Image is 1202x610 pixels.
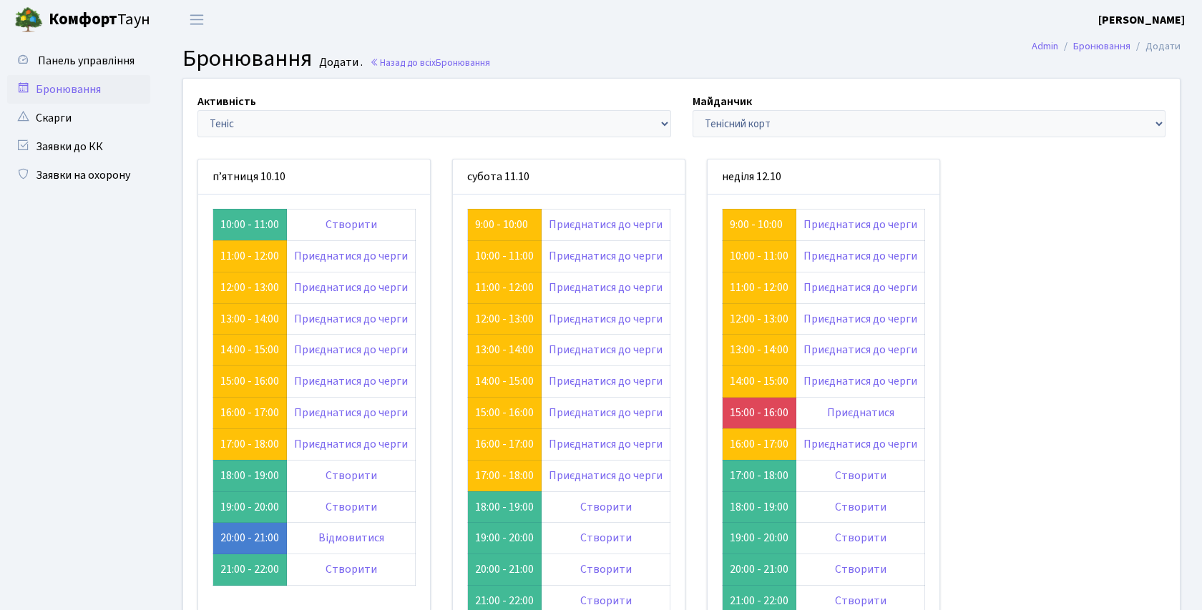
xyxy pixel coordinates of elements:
label: Майданчик [693,93,752,110]
b: Комфорт [49,8,117,31]
a: 11:00 - 12:00 [730,280,788,295]
a: Приєднатися до черги [294,373,408,389]
a: 11:00 - 12:00 [475,280,534,295]
a: Заявки до КК [7,132,150,161]
a: Створити [835,593,886,609]
a: 20:00 - 21:00 [220,530,279,546]
a: 13:00 - 14:00 [730,342,788,358]
td: 10:00 - 11:00 [213,209,287,240]
a: 16:00 - 17:00 [475,436,534,452]
td: 20:00 - 21:00 [723,554,796,586]
a: 10:00 - 11:00 [475,248,534,264]
a: Приєднатися до черги [803,280,917,295]
a: 15:00 - 16:00 [730,405,788,420]
a: 17:00 - 18:00 [475,468,534,483]
a: 14:00 - 15:00 [220,342,279,358]
a: Назад до всіхБронювання [370,56,490,69]
a: Створити [835,561,886,577]
a: Приєднатися до черги [294,342,408,358]
a: Приєднатися до черги [549,248,663,264]
td: 19:00 - 20:00 [213,491,287,523]
button: Переключити навігацію [179,8,215,31]
a: Панель управління [7,46,150,75]
div: неділя 12.10 [708,159,939,195]
a: Створити [580,561,632,577]
td: 19:00 - 20:00 [723,523,796,554]
a: Приєднатися до черги [803,436,917,452]
span: Таун [49,8,150,32]
span: Бронювання [436,56,490,69]
a: 12:00 - 13:00 [730,311,788,327]
nav: breadcrumb [1010,31,1202,62]
a: Створити [835,468,886,483]
a: Приєднатися до черги [294,280,408,295]
a: Заявки на охорону [7,161,150,190]
td: 21:00 - 22:00 [213,554,287,586]
a: Приєднатися до черги [294,405,408,420]
a: Приєднатися до черги [294,248,408,264]
a: Скарги [7,104,150,132]
a: Приєднатися до черги [803,248,917,264]
a: Бронювання [1073,39,1130,54]
a: Admin [1032,39,1058,54]
a: 15:00 - 16:00 [220,373,279,389]
small: Додати . [316,56,363,69]
a: Створити [580,530,632,546]
a: [PERSON_NAME] [1098,11,1185,29]
a: Створити [580,593,632,609]
a: 16:00 - 17:00 [220,405,279,420]
a: 12:00 - 13:00 [475,311,534,327]
a: Створити [326,217,377,232]
a: 13:00 - 14:00 [220,311,279,327]
a: Створити [326,561,377,577]
a: Приєднатися до черги [549,280,663,295]
a: Створити [835,530,886,546]
td: 17:00 - 18:00 [723,460,796,491]
a: Приєднатися до черги [549,436,663,452]
a: Бронювання [7,75,150,104]
a: Приєднатися до черги [549,405,663,420]
td: 18:00 - 19:00 [723,491,796,523]
a: Приєднатися до черги [803,342,917,358]
a: Приєднатися до черги [803,373,917,389]
label: Активність [197,93,256,110]
a: Приєднатися до черги [549,373,663,389]
a: 13:00 - 14:00 [475,342,534,358]
a: Створити [580,499,632,515]
a: Приєднатися до черги [549,217,663,232]
a: Приєднатися до черги [549,468,663,483]
a: Приєднатися до черги [294,436,408,452]
a: 9:00 - 10:00 [475,217,528,232]
td: 20:00 - 21:00 [468,554,542,586]
a: Приєднатися до черги [803,311,917,327]
a: 17:00 - 18:00 [220,436,279,452]
a: 9:00 - 10:00 [730,217,783,232]
span: Бронювання [182,42,312,75]
img: logo.png [14,6,43,34]
td: 18:00 - 19:00 [468,491,542,523]
a: Відмовитися [318,530,384,546]
div: субота 11.10 [453,159,685,195]
a: 14:00 - 15:00 [475,373,534,389]
a: Створити [326,499,377,515]
a: Приєднатися до черги [803,217,917,232]
span: Панель управління [38,53,135,69]
a: 16:00 - 17:00 [730,436,788,452]
a: 11:00 - 12:00 [220,248,279,264]
li: Додати [1130,39,1181,54]
a: 14:00 - 15:00 [730,373,788,389]
a: 10:00 - 11:00 [730,248,788,264]
a: Приєднатися до черги [549,311,663,327]
div: п’ятниця 10.10 [198,159,430,195]
a: 12:00 - 13:00 [220,280,279,295]
a: Приєднатися [827,405,894,420]
a: Приєднатися до черги [294,311,408,327]
a: Створити [835,499,886,515]
a: Створити [326,468,377,483]
b: [PERSON_NAME] [1098,12,1185,28]
td: 18:00 - 19:00 [213,460,287,491]
a: 15:00 - 16:00 [475,405,534,420]
a: Приєднатися до черги [549,342,663,358]
td: 19:00 - 20:00 [468,523,542,554]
